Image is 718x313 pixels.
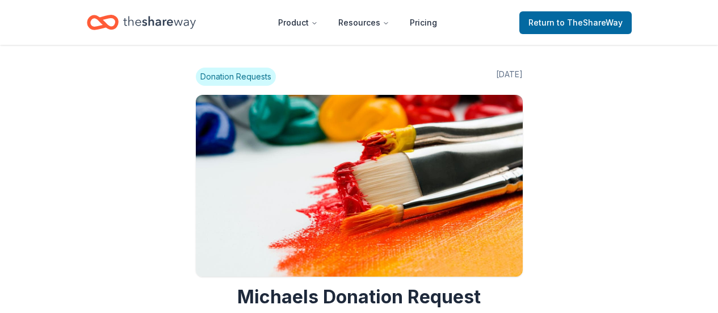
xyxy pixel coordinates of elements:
img: Image for Michaels Donation Request [196,95,523,277]
span: to TheShareWay [557,18,623,27]
span: Donation Requests [196,68,276,86]
span: Return [528,16,623,30]
a: Home [87,9,196,36]
h1: Michaels Donation Request [196,286,523,308]
nav: Main [269,9,446,36]
button: Resources [329,11,398,34]
a: Pricing [401,11,446,34]
span: [DATE] [496,68,523,86]
a: Returnto TheShareWay [519,11,632,34]
button: Product [269,11,327,34]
